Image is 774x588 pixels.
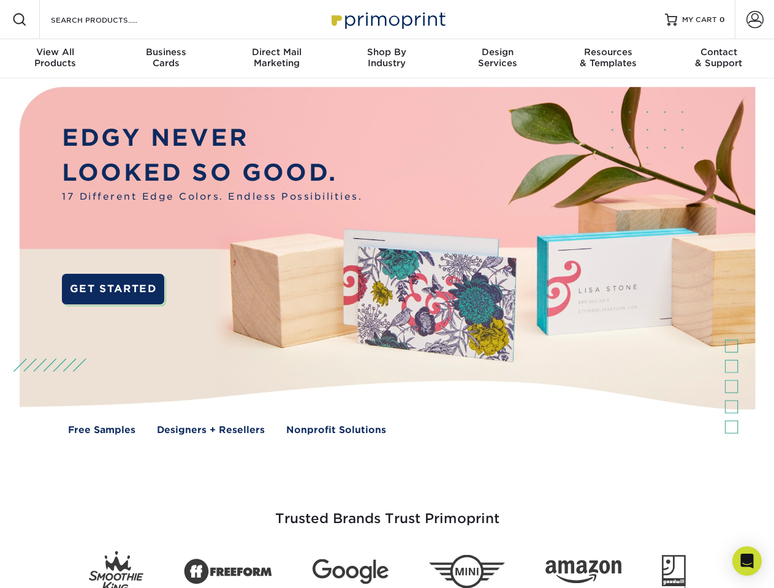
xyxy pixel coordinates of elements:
img: Primoprint [326,6,449,32]
a: Direct MailMarketing [221,39,332,78]
div: & Support [664,47,774,69]
img: Amazon [545,560,621,584]
div: Cards [110,47,221,69]
span: Resources [553,47,663,58]
input: SEARCH PRODUCTS..... [50,12,169,27]
span: Business [110,47,221,58]
div: Marketing [221,47,332,69]
span: Design [442,47,553,58]
a: DesignServices [442,39,553,78]
div: Services [442,47,553,69]
img: Goodwill [662,555,686,588]
span: Shop By [332,47,442,58]
span: MY CART [682,15,717,25]
p: LOOKED SO GOOD. [62,156,362,190]
a: Resources& Templates [553,39,663,78]
div: Open Intercom Messenger [732,546,762,576]
p: EDGY NEVER [62,121,362,156]
span: 0 [719,15,725,24]
span: Direct Mail [221,47,332,58]
span: Contact [664,47,774,58]
a: Shop ByIndustry [332,39,442,78]
a: GET STARTED [62,274,164,304]
a: Nonprofit Solutions [286,423,386,437]
a: Designers + Resellers [157,423,265,437]
a: BusinessCards [110,39,221,78]
span: 17 Different Edge Colors. Endless Possibilities. [62,190,362,204]
h3: Trusted Brands Trust Primoprint [29,481,746,541]
div: Industry [332,47,442,69]
img: Google [313,559,389,584]
a: Free Samples [68,423,135,437]
a: Contact& Support [664,39,774,78]
div: & Templates [553,47,663,69]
